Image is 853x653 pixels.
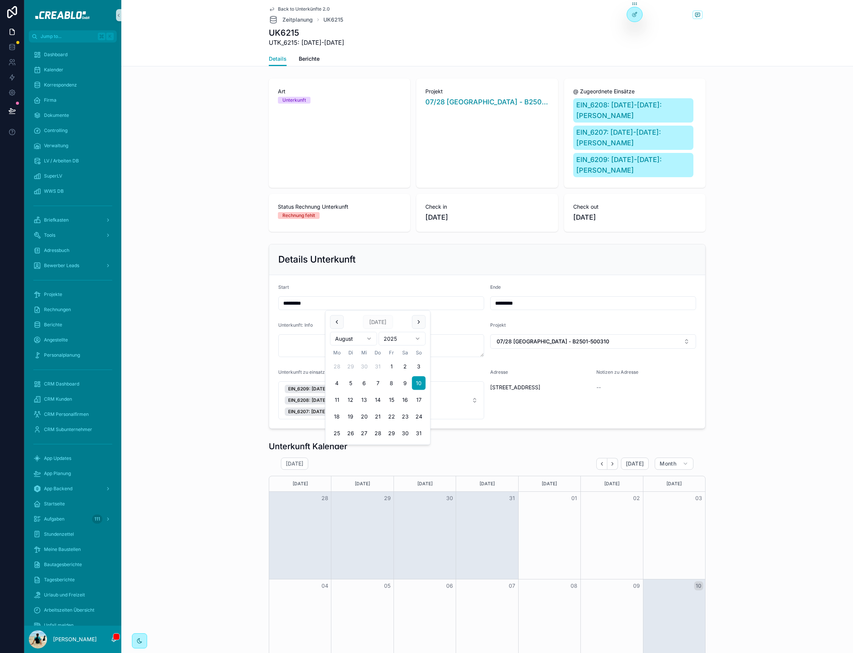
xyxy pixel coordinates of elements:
[344,393,358,407] button: Dienstag, 12. August 2025
[490,322,506,328] span: Projekt
[29,30,117,42] button: Jump to...K
[358,410,371,423] button: Mittwoch, 20. August 2025
[269,15,313,24] a: Zeitplanung
[44,577,75,583] span: Tagesberichte
[44,158,79,164] span: LV / Arbeiten DB
[425,97,549,107] span: 07/28 [GEOGRAPHIC_DATA] - B2501-500310
[29,452,117,465] a: App Updates
[644,476,704,491] div: [DATE]
[412,410,426,423] button: Sonntag, 24. August 2025
[44,501,65,507] span: Startseite
[29,169,117,183] a: SuperLV
[576,127,690,148] span: EIN_6207: [DATE]-[DATE]: [PERSON_NAME]
[44,82,77,88] span: Korrespondenz
[53,636,97,643] p: [PERSON_NAME]
[573,203,696,211] span: Check out
[582,476,641,491] div: [DATE]
[573,88,696,95] span: @ Zugeordnete Einsätze
[278,381,484,419] button: Select Button
[44,263,79,269] span: Bewerber Leads
[29,482,117,496] a: App Backend
[44,67,63,73] span: Kalender
[371,410,385,423] button: Donnerstag, 21. August 2025
[29,109,117,122] a: Dokumente
[278,322,313,328] span: Unterkunft: Info
[358,376,371,390] button: Mittwoch, 6. August 2025
[44,546,81,552] span: Meine Baustellen
[44,455,71,461] span: App Updates
[299,52,320,67] a: Berichte
[490,284,501,290] span: Ende
[358,349,371,357] th: Mittwoch
[632,581,641,590] button: 09
[29,259,117,272] a: Bewerber Leads
[358,426,371,440] button: Mittwoch, 27. August 2025
[269,441,347,452] h1: Unterkunft Kalender
[371,349,385,357] th: Donnerstag
[344,360,358,373] button: Dienstag, 29. Juli 2025
[29,392,117,406] a: CRM Kunden
[299,55,320,63] span: Berichte
[332,476,392,491] div: [DATE]
[44,232,55,238] span: Tools
[383,494,392,503] button: 29
[457,476,517,491] div: [DATE]
[569,494,579,503] button: 01
[596,458,607,470] button: Back
[29,303,117,316] a: Rechnungen
[44,112,69,118] span: Dokumente
[285,396,395,404] button: Unselect 6708
[44,52,67,58] span: Dashboard
[398,360,412,373] button: Samstag, 2. August 2025
[44,247,69,253] span: Adressbuch
[44,291,62,297] span: Projekte
[323,16,343,24] a: UK6215
[694,581,703,590] button: 10
[285,385,395,393] button: Unselect 6709
[385,410,398,423] button: Freitag, 22. August 2025
[269,38,344,47] span: UTK_6215: [DATE]-[DATE]
[44,173,62,179] span: SuperLV
[398,426,412,440] button: Samstag, 30. August 2025
[44,396,72,402] span: CRM Kunden
[330,410,344,423] button: Montag, 18. August 2025
[270,476,330,491] div: [DATE]
[29,184,117,198] a: WWS DB
[395,476,455,491] div: [DATE]
[694,494,703,503] button: 03
[29,348,117,362] a: Personalplanung
[385,376,398,390] button: Freitag, 8. August 2025
[330,349,344,357] th: Montag
[320,581,329,590] button: 04
[44,381,79,387] span: CRM Dashboard
[490,369,508,375] span: Adresse
[44,307,71,313] span: Rechnungen
[44,97,56,103] span: Firma
[278,253,356,266] h2: Details Unterkunft
[278,6,330,12] span: Back to Unterkünfte 2.0
[44,516,64,522] span: Aufgaben
[425,88,549,95] span: Projekt
[425,203,549,211] span: Check in
[385,349,398,357] th: Freitag
[29,618,117,632] a: Unfall melden
[385,426,398,440] button: Freitag, 29. August 2025
[92,515,102,524] div: 111
[385,360,398,373] button: Freitag, 1. August 2025
[44,426,92,433] span: CRM Subunternehmer
[29,288,117,301] a: Projekte
[278,88,401,95] span: Art
[330,360,344,373] button: Montag, 28. Juli 2025
[398,393,412,407] button: Samstag, 16. August 2025
[425,212,549,223] span: [DATE]
[576,100,690,121] span: EIN_6208: [DATE]-[DATE]: [PERSON_NAME]
[44,607,94,613] span: Arbeitszeiten Übersicht
[288,386,384,392] span: EIN_6209: [DATE]-[DATE]: [PERSON_NAME]
[282,16,313,24] span: Zeitplanung
[29,527,117,541] a: Stundenzettel
[44,188,64,194] span: WWS DB
[44,322,62,328] span: Berichte
[29,543,117,556] a: Meine Baustellen
[29,377,117,391] a: CRM Dashboard
[44,470,71,477] span: App Planung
